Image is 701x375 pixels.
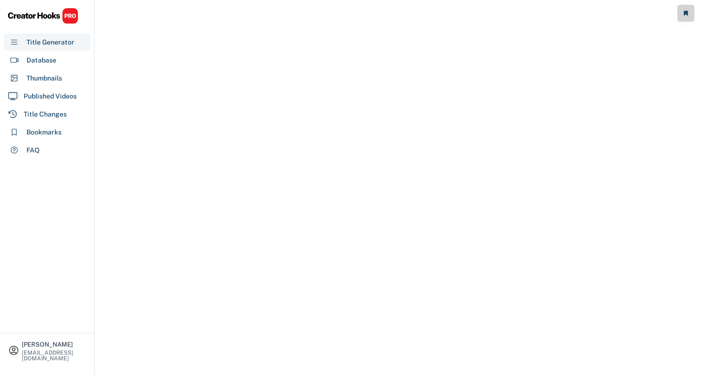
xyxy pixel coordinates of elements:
div: [PERSON_NAME] [22,341,86,348]
div: Title Generator [26,37,74,47]
img: CHPRO%20Logo.svg [8,8,79,24]
div: FAQ [26,145,40,155]
div: Title Changes [24,109,67,119]
div: Published Videos [24,91,77,101]
div: [EMAIL_ADDRESS][DOMAIN_NAME] [22,350,86,361]
div: Bookmarks [26,127,61,137]
div: Thumbnails [26,73,62,83]
div: Database [26,55,56,65]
